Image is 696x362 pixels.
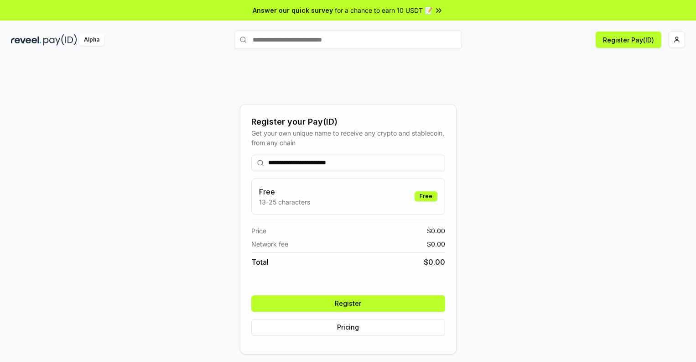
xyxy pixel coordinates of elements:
[251,319,445,336] button: Pricing
[251,128,445,147] div: Get your own unique name to receive any crypto and stablecoin, from any chain
[596,31,661,48] button: Register Pay(ID)
[335,5,432,15] span: for a chance to earn 10 USDT 📝
[251,239,288,249] span: Network fee
[11,34,42,46] img: reveel_dark
[427,239,445,249] span: $ 0.00
[251,115,445,128] div: Register your Pay(ID)
[424,257,445,268] span: $ 0.00
[253,5,333,15] span: Answer our quick survey
[79,34,104,46] div: Alpha
[415,191,437,201] div: Free
[251,295,445,312] button: Register
[251,257,269,268] span: Total
[259,197,310,207] p: 13-25 characters
[427,226,445,236] span: $ 0.00
[259,186,310,197] h3: Free
[43,34,77,46] img: pay_id
[251,226,266,236] span: Price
